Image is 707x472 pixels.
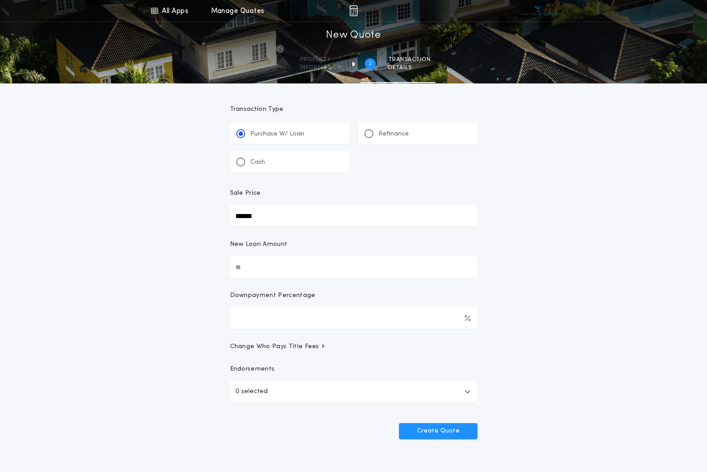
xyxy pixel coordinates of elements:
[230,342,477,351] button: Change Who Pays Title Fees
[230,291,316,300] p: Downpayment Percentage
[230,240,288,249] p: New Loan Amount
[230,189,261,198] p: Sale Price
[399,423,477,439] button: Create Quote
[230,105,477,114] p: Transaction Type
[230,205,477,227] input: Sale Price
[388,56,431,63] span: Transaction
[349,5,358,16] img: img
[230,307,477,329] input: Downpayment Percentage
[369,60,372,67] h2: 2
[230,256,477,278] input: New Loan Amount
[250,130,304,139] p: Purchase W/ Loan
[326,28,381,43] h1: New Quote
[250,158,265,167] p: Cash
[378,130,409,139] p: Refinance
[235,386,268,397] p: 0 selected
[300,64,342,71] span: information
[388,64,431,71] span: details
[230,381,477,402] button: 0 selected
[521,6,555,15] img: vs-icon
[300,56,342,63] span: Property
[230,342,326,351] span: Change Who Pays Title Fees
[230,365,477,374] p: Endorsements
